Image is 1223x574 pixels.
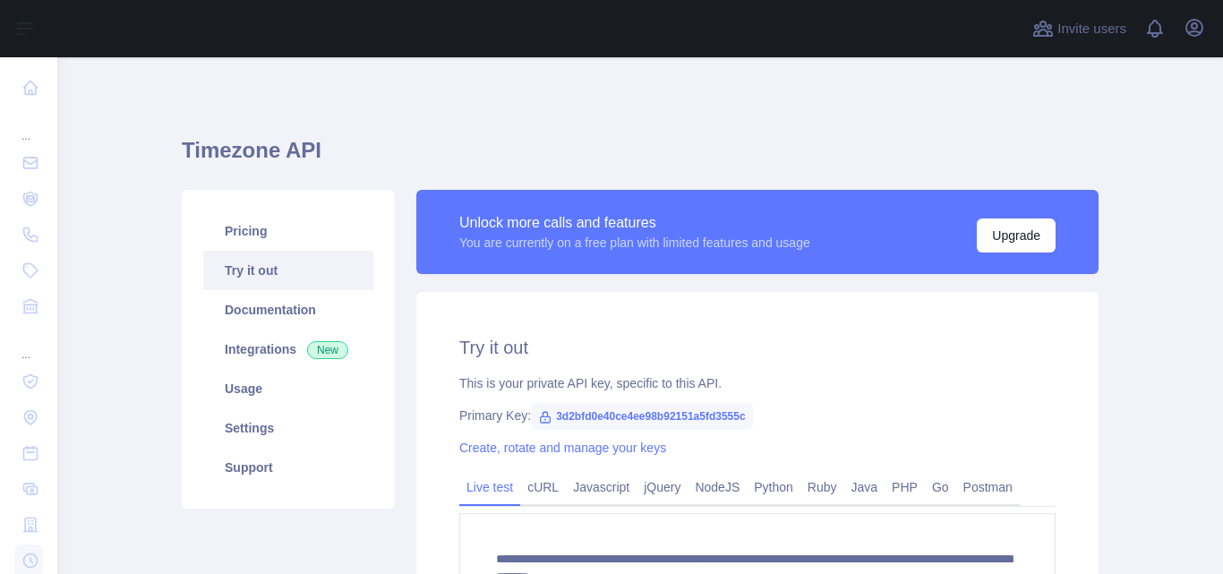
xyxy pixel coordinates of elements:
[203,448,373,487] a: Support
[566,473,637,501] a: Javascript
[1057,19,1126,39] span: Invite users
[800,473,844,501] a: Ruby
[203,408,373,448] a: Settings
[925,473,956,501] a: Go
[14,326,43,362] div: ...
[203,290,373,330] a: Documentation
[459,441,666,455] a: Create, rotate and manage your keys
[885,473,925,501] a: PHP
[459,407,1056,424] div: Primary Key:
[977,218,1056,253] button: Upgrade
[459,473,520,501] a: Live test
[459,374,1056,392] div: This is your private API key, specific to this API.
[844,473,885,501] a: Java
[182,136,1099,179] h1: Timezone API
[203,369,373,408] a: Usage
[459,234,810,252] div: You are currently on a free plan with limited features and usage
[14,107,43,143] div: ...
[637,473,688,501] a: jQuery
[688,473,747,501] a: NodeJS
[531,403,753,430] span: 3d2bfd0e40ce4ee98b92151a5fd3555c
[1029,14,1130,43] button: Invite users
[520,473,566,501] a: cURL
[747,473,800,501] a: Python
[956,473,1020,501] a: Postman
[203,330,373,369] a: Integrations New
[203,211,373,251] a: Pricing
[459,335,1056,360] h2: Try it out
[307,341,348,359] span: New
[203,251,373,290] a: Try it out
[459,212,810,234] div: Unlock more calls and features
